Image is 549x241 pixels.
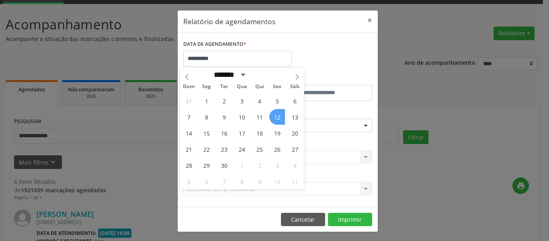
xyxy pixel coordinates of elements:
span: Outubro 8, 2025 [234,173,250,189]
span: Setembro 13, 2025 [287,109,303,125]
span: Setembro 27, 2025 [287,141,303,157]
span: Sáb [286,84,304,89]
span: Setembro 15, 2025 [199,125,214,141]
span: Setembro 12, 2025 [269,109,285,125]
span: Setembro 18, 2025 [252,125,267,141]
span: Sex [268,84,286,89]
span: Setembro 23, 2025 [216,141,232,157]
span: Setembro 28, 2025 [181,157,197,173]
span: Setembro 22, 2025 [199,141,214,157]
span: Setembro 4, 2025 [252,93,267,109]
span: Outubro 5, 2025 [181,173,197,189]
span: Setembro 17, 2025 [234,125,250,141]
span: Setembro 21, 2025 [181,141,197,157]
span: Outubro 2, 2025 [252,157,267,173]
button: Close [362,10,378,30]
button: Imprimir [328,213,372,227]
span: Seg [198,84,215,89]
span: Setembro 2, 2025 [216,93,232,109]
span: Ter [215,84,233,89]
label: ATÉ [280,72,372,85]
span: Setembro 19, 2025 [269,125,285,141]
label: DATA DE AGENDAMENTO [183,38,246,51]
span: Qua [233,84,251,89]
span: Setembro 3, 2025 [234,93,250,109]
span: Outubro 9, 2025 [252,173,267,189]
span: Setembro 14, 2025 [181,125,197,141]
span: Outubro 10, 2025 [269,173,285,189]
span: Dom [180,84,198,89]
span: Setembro 5, 2025 [269,93,285,109]
select: Month [211,70,246,79]
span: Setembro 9, 2025 [216,109,232,125]
span: Setembro 16, 2025 [216,125,232,141]
button: Cancelar [281,213,325,227]
span: Setembro 30, 2025 [216,157,232,173]
span: Setembro 8, 2025 [199,109,214,125]
h5: Relatório de agendamentos [183,16,275,27]
input: Year [246,70,273,79]
span: Setembro 26, 2025 [269,141,285,157]
span: Setembro 20, 2025 [287,125,303,141]
span: Setembro 29, 2025 [199,157,214,173]
span: Setembro 1, 2025 [199,93,214,109]
span: Setembro 7, 2025 [181,109,197,125]
span: Setembro 10, 2025 [234,109,250,125]
span: Outubro 7, 2025 [216,173,232,189]
span: Setembro 25, 2025 [252,141,267,157]
span: Setembro 6, 2025 [287,93,303,109]
span: Qui [251,84,268,89]
span: Outubro 6, 2025 [199,173,214,189]
span: Outubro 1, 2025 [234,157,250,173]
span: Outubro 4, 2025 [287,157,303,173]
span: Agosto 31, 2025 [181,93,197,109]
span: Outubro 3, 2025 [269,157,285,173]
span: Setembro 11, 2025 [252,109,267,125]
span: Setembro 24, 2025 [234,141,250,157]
span: Outubro 11, 2025 [287,173,303,189]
